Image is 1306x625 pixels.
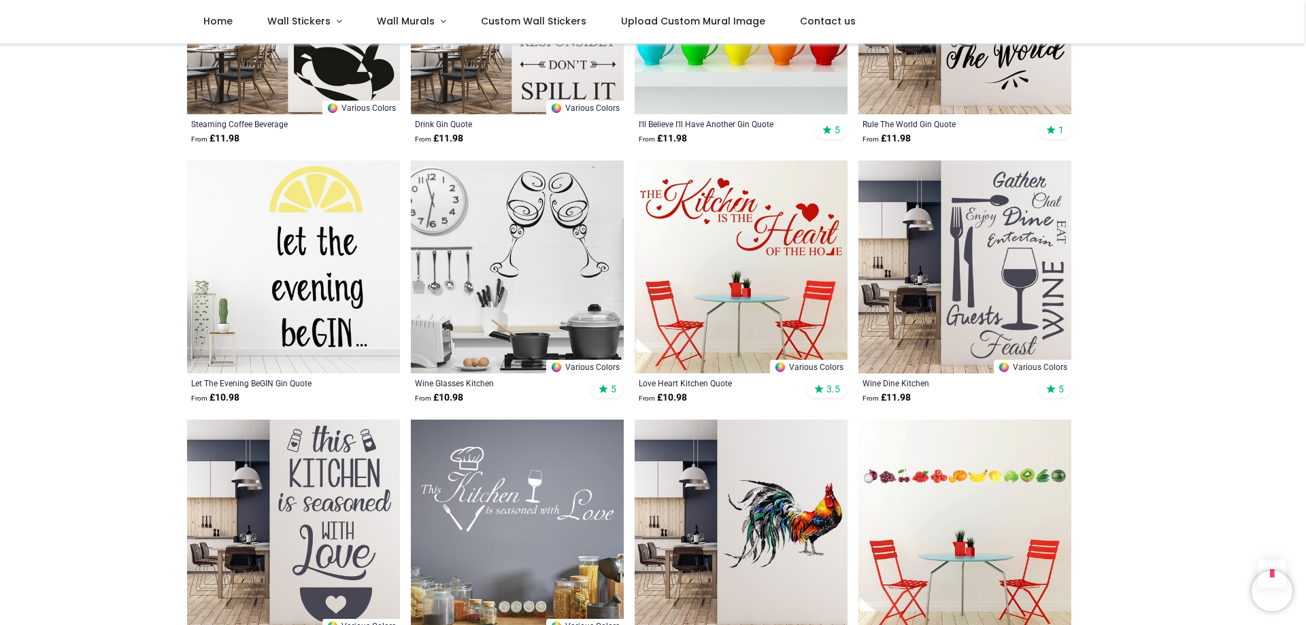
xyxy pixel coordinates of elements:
[800,14,856,28] span: Contact us
[639,118,803,129] a: I'll Believe I'll Have Another Gin Quote
[639,132,687,146] strong: £ 11.98
[639,377,803,388] a: Love Heart Kitchen Quote
[611,383,616,395] span: 5
[550,102,563,114] img: Color Wheel
[415,394,431,402] span: From
[863,132,911,146] strong: £ 11.98
[191,118,355,129] a: Steaming Coffee Beverage
[1058,383,1064,395] span: 5
[998,361,1010,373] img: Color Wheel
[639,394,655,402] span: From
[267,14,331,28] span: Wall Stickers
[1252,571,1292,611] iframe: Brevo live chat
[863,377,1026,388] a: Wine Dine Kitchen
[191,135,207,143] span: From
[770,360,848,373] a: Various Colors
[635,161,848,373] img: Love Heart Kitchen Quote Wall Sticker - Mod3
[411,161,624,373] img: Wine Glasses Kitchen Wall Sticker
[774,361,786,373] img: Color Wheel
[826,383,840,395] span: 3.5
[621,14,765,28] span: Upload Custom Mural Image
[203,14,233,28] span: Home
[191,132,239,146] strong: £ 11.98
[1058,124,1064,136] span: 1
[377,14,435,28] span: Wall Murals
[191,391,239,405] strong: £ 10.98
[863,391,911,405] strong: £ 11.98
[415,118,579,129] a: Drink Gin Quote
[835,124,840,136] span: 5
[858,161,1071,373] img: Wine Dine Kitchen Wall Sticker
[415,135,431,143] span: From
[326,102,339,114] img: Color Wheel
[863,135,879,143] span: From
[639,135,655,143] span: From
[415,377,579,388] a: Wine Glasses Kitchen
[415,391,463,405] strong: £ 10.98
[546,101,624,114] a: Various Colors
[639,391,687,405] strong: £ 10.98
[322,101,400,114] a: Various Colors
[863,118,1026,129] a: Rule The World Gin Quote
[191,377,355,388] a: Let The Evening BeGIN Gin Quote
[187,161,400,373] img: Let The Evening BeGIN Gin Quote Wall Sticker
[191,394,207,402] span: From
[481,14,586,28] span: Custom Wall Stickers
[550,361,563,373] img: Color Wheel
[546,360,624,373] a: Various Colors
[863,394,879,402] span: From
[415,132,463,146] strong: £ 11.98
[994,360,1071,373] a: Various Colors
